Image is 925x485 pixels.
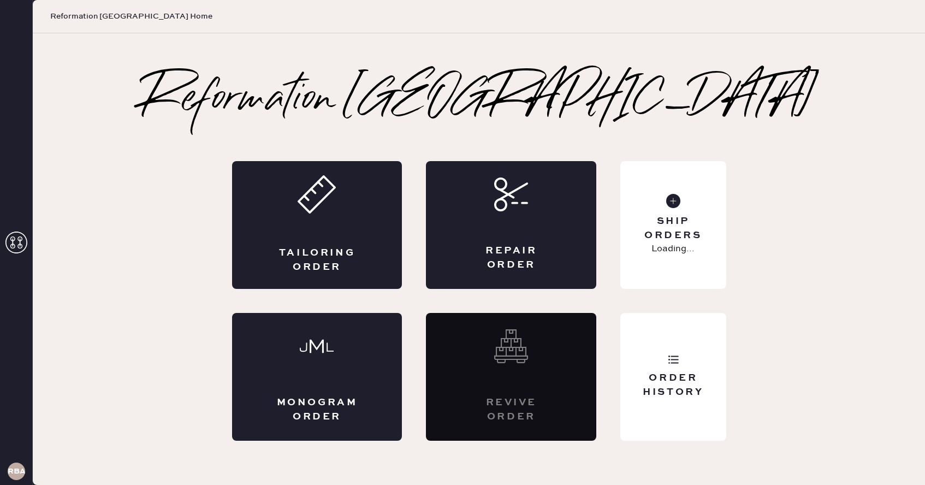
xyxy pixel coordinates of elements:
div: Revive order [470,396,553,423]
div: Order History [629,371,717,399]
p: Loading... [651,242,695,256]
div: Ship Orders [629,215,717,242]
div: Interested? Contact us at care@hemster.co [426,313,596,441]
div: Repair Order [470,244,553,271]
h3: RBA [8,468,25,475]
div: Monogram Order [276,396,359,423]
span: Reformation [GEOGRAPHIC_DATA] Home [50,11,212,22]
h2: Reformation [GEOGRAPHIC_DATA] [141,78,817,122]
div: Tailoring Order [276,246,359,274]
